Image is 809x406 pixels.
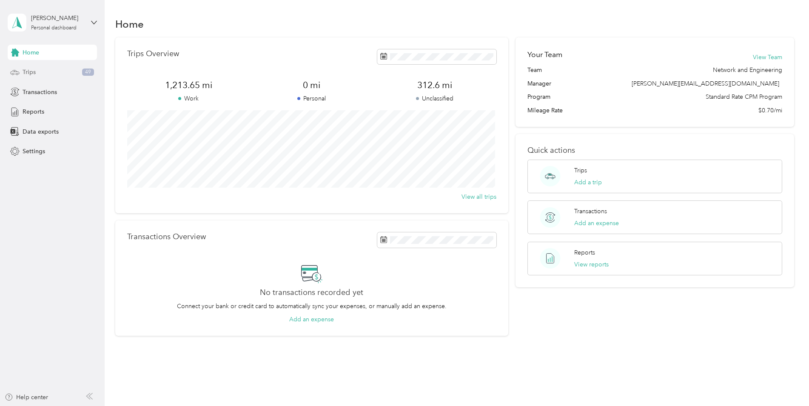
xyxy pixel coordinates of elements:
span: Manager [527,79,551,88]
p: Connect your bank or credit card to automatically sync your expenses, or manually add an expense. [177,302,447,311]
span: [PERSON_NAME][EMAIL_ADDRESS][DOMAIN_NAME] [632,80,779,87]
p: Quick actions [527,146,782,155]
button: Add an expense [574,219,619,228]
button: View all trips [461,192,496,201]
p: Work [127,94,250,103]
span: Trips [23,68,36,77]
p: Personal [250,94,373,103]
h2: Your Team [527,49,562,60]
span: Team [527,66,542,74]
h2: No transactions recorded yet [260,288,363,297]
button: View Team [753,53,782,62]
span: Network and Engineering [713,66,782,74]
span: Transactions [23,88,57,97]
span: 0 mi [250,79,373,91]
p: Transactions [574,207,607,216]
p: Reports [574,248,595,257]
h1: Home [115,20,144,29]
iframe: Everlance-gr Chat Button Frame [761,358,809,406]
button: Help center [5,393,48,402]
div: Personal dashboard [31,26,77,31]
span: $0.70/mi [758,106,782,115]
span: Mileage Rate [527,106,563,115]
span: Standard Rate CPM Program [706,92,782,101]
span: Reports [23,107,44,116]
span: 312.6 mi [373,79,496,91]
span: Data exports [23,127,59,136]
button: Add a trip [574,178,602,187]
span: Settings [23,147,45,156]
span: Program [527,92,550,101]
div: [PERSON_NAME] [31,14,84,23]
span: Home [23,48,39,57]
p: Trips [574,166,587,175]
button: View reports [574,260,609,269]
p: Trips Overview [127,49,179,58]
span: 49 [82,69,94,76]
p: Unclassified [373,94,496,103]
button: Add an expense [289,315,334,324]
p: Transactions Overview [127,232,206,241]
span: 1,213.65 mi [127,79,250,91]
